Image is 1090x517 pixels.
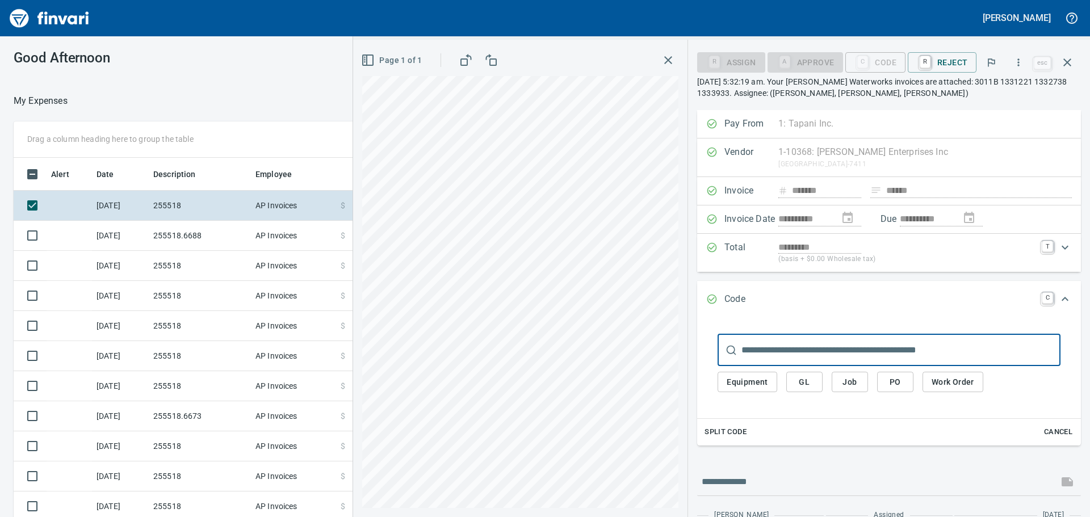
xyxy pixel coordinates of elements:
h3: Good Afternoon [14,50,255,66]
span: $ [341,290,345,301]
a: C [1042,292,1053,304]
button: Cancel [1040,423,1076,441]
span: Reject [917,53,967,72]
span: Alert [51,167,84,181]
td: AP Invoices [251,281,336,311]
span: Amount [345,167,388,181]
span: Employee [255,167,307,181]
span: $ [341,470,345,482]
span: $ [341,200,345,211]
button: Split Code [702,423,749,441]
button: Equipment [718,372,777,393]
td: [DATE] [92,251,149,281]
span: $ [341,350,345,362]
span: Job [841,375,859,389]
span: Description [153,167,196,181]
span: Work Order [932,375,974,389]
p: My Expenses [14,94,68,108]
div: Expand [697,234,1081,272]
td: AP Invoices [251,461,336,491]
button: Page 1 of 1 [359,50,426,71]
span: $ [341,320,345,331]
td: [DATE] [92,191,149,221]
div: Assign [697,57,765,66]
button: RReject [908,52,976,73]
button: PO [877,372,913,393]
a: T [1042,241,1053,252]
td: AP Invoices [251,401,336,431]
span: Alert [51,167,69,181]
td: [DATE] [92,461,149,491]
span: Page 1 of 1 [363,53,422,68]
h5: [PERSON_NAME] [983,12,1051,24]
td: 255518 [149,431,251,461]
img: Finvari [7,5,92,32]
button: GL [786,372,823,393]
td: AP Invoices [251,251,336,281]
td: [DATE] [92,371,149,401]
p: [DATE] 5:32:19 am. Your [PERSON_NAME] Waterworks invoices are attached: 3011B 1331221 1332738 133... [697,76,1081,99]
nav: breadcrumb [14,94,68,108]
button: More [1006,50,1031,75]
td: AP Invoices [251,431,336,461]
td: [DATE] [92,341,149,371]
span: Description [153,167,211,181]
span: Date [97,167,114,181]
td: [DATE] [92,221,149,251]
span: Employee [255,167,292,181]
td: 255518 [149,311,251,341]
td: 255518 [149,341,251,371]
span: PO [886,375,904,389]
a: esc [1034,57,1051,69]
td: 255518.6673 [149,401,251,431]
span: Split Code [705,426,747,439]
td: [DATE] [92,281,149,311]
button: Flag [979,50,1004,75]
td: AP Invoices [251,221,336,251]
td: 255518 [149,191,251,221]
span: $ [341,380,345,392]
td: AP Invoices [251,191,336,221]
p: Drag a column heading here to group the table [27,133,194,145]
span: $ [341,440,345,452]
td: [DATE] [92,311,149,341]
span: GL [795,375,814,389]
a: R [920,56,930,68]
span: This records your message into the invoice and notifies anyone mentioned [1054,468,1081,495]
div: Expand [697,318,1081,445]
span: Equipment [727,375,768,389]
p: (basis + $0.00 Wholesale tax) [778,254,1035,265]
td: 255518 [149,281,251,311]
span: $ [341,410,345,422]
td: [DATE] [92,431,149,461]
p: Code [724,292,778,307]
td: AP Invoices [251,341,336,371]
span: Cancel [1043,426,1074,439]
div: Expand [697,281,1081,318]
button: Work Order [923,372,983,393]
button: [PERSON_NAME] [980,9,1054,27]
span: $ [341,260,345,271]
td: 255518.6688 [149,221,251,251]
button: Job [832,372,868,393]
span: $ [341,230,345,241]
span: Close invoice [1031,49,1081,76]
td: 255518 [149,461,251,491]
p: Total [724,241,778,265]
td: [DATE] [92,401,149,431]
span: Date [97,167,129,181]
td: 255518 [149,371,251,401]
td: AP Invoices [251,311,336,341]
td: 255518 [149,251,251,281]
span: $ [341,501,345,512]
td: AP Invoices [251,371,336,401]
